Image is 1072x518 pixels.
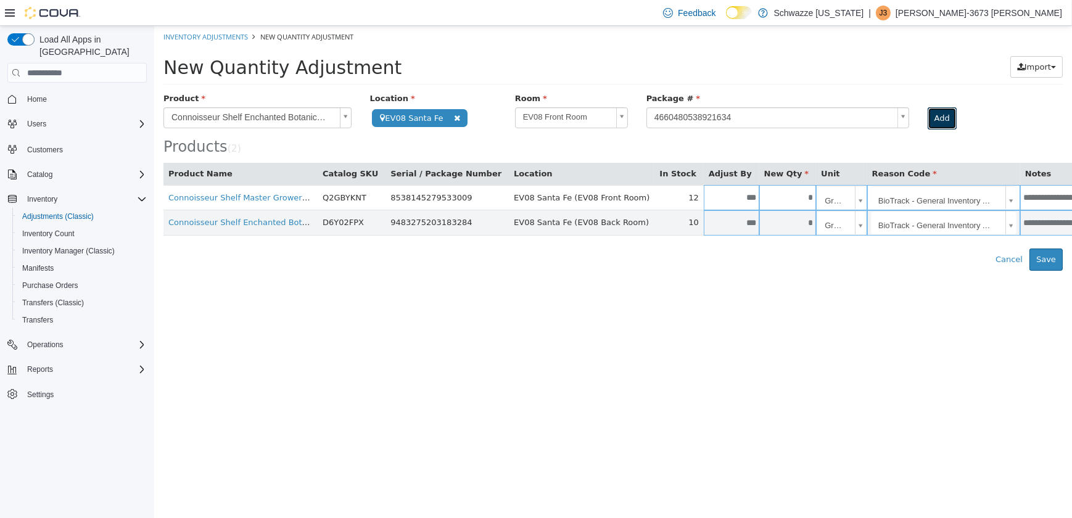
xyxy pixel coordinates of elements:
span: Inventory [22,192,147,207]
span: 2 [77,117,83,128]
button: Users [22,117,51,131]
a: Inventory Manager (Classic) [17,244,120,258]
td: 12 [500,159,549,184]
button: Save [875,223,909,245]
a: Purchase Orders [17,278,83,293]
a: Inventory Adjustments [9,6,94,15]
span: Room [361,68,393,77]
a: Home [22,92,52,107]
a: Gram [663,185,711,208]
span: Gram [663,160,695,185]
span: Catalog [27,170,52,179]
span: Customers [27,145,63,155]
button: Location [360,142,400,154]
button: Catalog SKU [168,142,226,154]
button: Inventory [2,191,152,208]
span: Adjustments (Classic) [17,209,147,224]
a: Connoisseur Shelf Enchanted Botanicals Deli Triple Sec (I) Per 1g [9,81,197,102]
a: 4660480538921634 [492,81,755,102]
button: Unit [667,142,688,154]
span: Load All Apps in [GEOGRAPHIC_DATA] [35,33,147,58]
span: Settings [22,387,147,402]
button: Serial / Package Number [236,142,350,154]
span: Home [22,91,147,107]
button: Transfers [12,311,152,329]
span: Operations [22,337,147,352]
span: Operations [27,340,64,350]
span: Gram [663,185,695,210]
p: Schwazze [US_STATE] [774,6,864,20]
button: Reports [22,362,58,377]
span: Settings [27,390,54,400]
a: BioTrack - General Inventory Audit [717,160,862,184]
a: BioTrack - General Inventory Audit [717,185,862,208]
span: Package # [492,68,546,77]
span: Inventory [27,194,57,204]
span: Inventory Count [17,226,147,241]
span: Users [22,117,147,131]
span: New Quantity Adjustment [9,31,247,52]
span: Connoisseur Shelf Enchanted Botanicals Deli Triple Sec (I) Per 1g [10,82,181,102]
a: Gram [663,160,711,184]
button: Adjust By [555,142,600,154]
button: Users [2,115,152,133]
button: Operations [2,336,152,353]
span: 4660480538921634 [493,82,738,102]
span: Manifests [22,263,54,273]
img: Cova [25,7,80,19]
button: Transfers (Classic) [12,294,152,311]
span: Customers [22,141,147,157]
button: Settings [2,385,152,403]
nav: Complex example [7,85,147,435]
span: Users [27,119,46,129]
span: Products [9,112,73,129]
button: Cancel [835,223,875,245]
span: Reports [27,364,53,374]
p: | [868,6,871,20]
button: Product Name [14,142,81,154]
span: Purchase Orders [17,278,147,293]
span: EV08 Santa Fe (EV08 Back Room) [360,192,495,201]
span: Feedback [678,7,715,19]
button: Operations [22,337,68,352]
span: Inventory Manager (Classic) [17,244,147,258]
a: Inventory Count [17,226,80,241]
span: Import [870,36,897,46]
span: Transfers [22,315,53,325]
span: Home [27,94,47,104]
span: Inventory Manager (Classic) [22,246,115,256]
td: Q2GBYKNT [163,159,231,184]
span: BioTrack - General Inventory Audit [717,160,846,185]
td: D6Y02FPX [163,184,231,210]
td: 8538145279533009 [231,159,355,184]
p: [PERSON_NAME]-3673 [PERSON_NAME] [896,6,1062,20]
span: Reports [22,362,147,377]
span: Reason Code [718,143,783,152]
button: Catalog [22,167,57,182]
button: Home [2,90,152,108]
button: Catalog [2,166,152,183]
span: Manifests [17,261,147,276]
span: EV08 Santa Fe [218,83,313,101]
a: Settings [22,387,59,402]
span: BioTrack - General Inventory Audit [717,185,846,210]
button: Add [773,81,802,104]
span: Transfers (Classic) [17,295,147,310]
button: Inventory Count [12,225,152,242]
span: Inventory Count [22,229,75,239]
span: J3 [880,6,888,20]
span: New Quantity Adjustment [106,6,199,15]
a: Adjustments (Classic) [17,209,99,224]
button: Purchase Orders [12,277,152,294]
button: Customers [2,140,152,158]
button: Adjustments (Classic) [12,208,152,225]
button: Import [856,30,909,52]
span: Transfers (Classic) [22,298,84,308]
a: Transfers [17,313,58,327]
span: Purchase Orders [22,281,78,290]
button: Inventory [22,192,62,207]
span: Adjustments (Classic) [22,212,94,221]
a: EV08 Front Room [361,81,474,102]
a: Connoisseur Shelf Enchanted Botanicals Deli Peach Pie (I) Per 1g [14,192,274,201]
